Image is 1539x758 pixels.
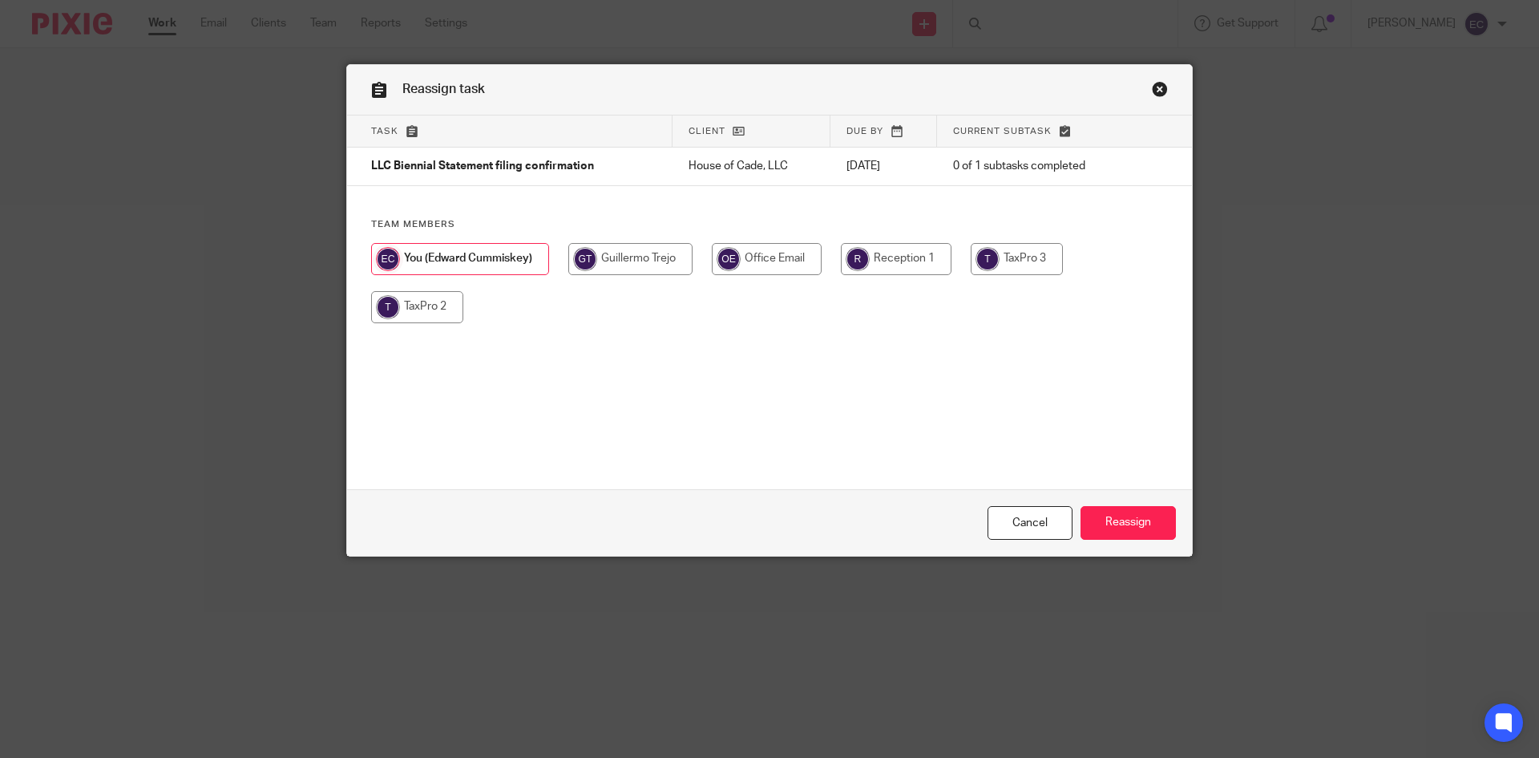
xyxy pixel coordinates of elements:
[689,127,725,136] span: Client
[846,158,921,174] p: [DATE]
[402,83,485,95] span: Reassign task
[953,127,1052,136] span: Current subtask
[1152,81,1168,103] a: Close this dialog window
[689,158,814,174] p: House of Cade, LLC
[988,506,1072,541] a: Close this dialog window
[371,218,1168,231] h4: Team members
[371,127,398,136] span: Task
[1081,506,1176,541] input: Reassign
[846,127,883,136] span: Due by
[371,161,594,172] span: LLC Biennial Statement filing confirmation
[937,148,1134,186] td: 0 of 1 subtasks completed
